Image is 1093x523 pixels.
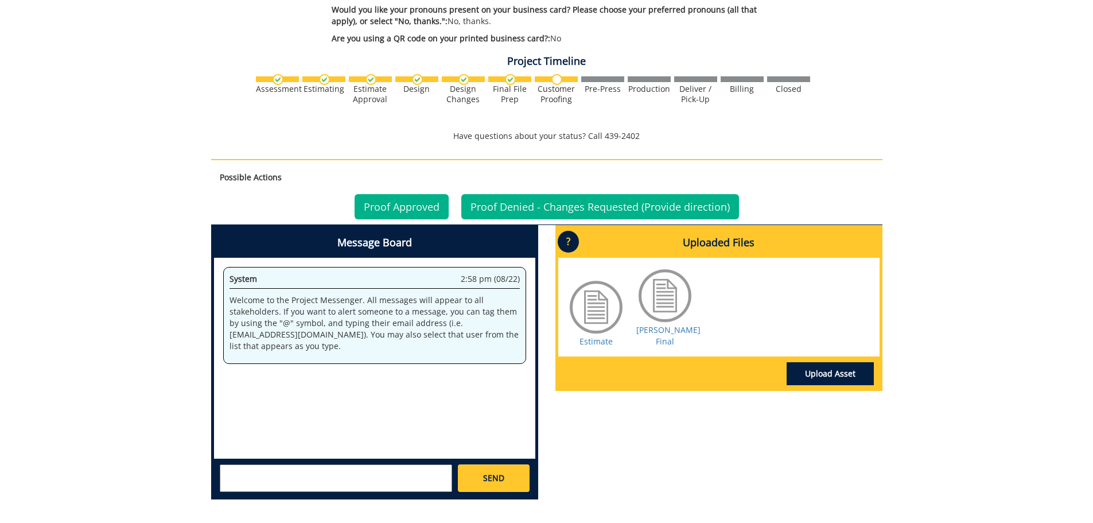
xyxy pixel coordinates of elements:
div: Design [395,84,438,94]
a: Proof Denied - Changes Requested (Provide direction) [461,194,739,219]
a: [PERSON_NAME] Final [636,324,701,347]
img: no [551,74,562,85]
a: Upload Asset [787,362,874,385]
span: SEND [483,472,504,484]
strong: Possible Actions [220,172,282,183]
div: Assessment [256,84,299,94]
img: checkmark [458,74,469,85]
img: checkmark [365,74,376,85]
p: Have questions about your status? Call 439-2402 [211,130,882,142]
img: checkmark [319,74,330,85]
div: Closed [767,84,810,94]
div: Deliver / Pick-Up [674,84,717,104]
div: Final File Prep [488,84,531,104]
p: No [332,33,781,44]
img: checkmark [273,74,283,85]
div: Estimating [302,84,345,94]
div: Customer Proofing [535,84,578,104]
span: 2:58 pm (08/22) [461,273,520,285]
div: Estimate Approval [349,84,392,104]
p: ? [558,231,579,253]
div: Production [628,84,671,94]
h4: Uploaded Files [558,228,880,258]
div: Design Changes [442,84,485,104]
span: Would you like your pronouns present on your business card? Please choose your preferred pronouns... [332,4,757,26]
p: No, thanks. [332,4,781,27]
img: checkmark [412,74,423,85]
h4: Message Board [214,228,535,258]
a: Estimate [579,336,613,347]
span: System [230,273,257,284]
h4: Project Timeline [211,56,882,67]
p: Welcome to the Project Messenger. All messages will appear to all stakeholders. If you want to al... [230,295,520,352]
textarea: messageToSend [220,464,452,492]
a: SEND [458,464,529,492]
a: Proof Approved [355,194,449,219]
span: Are you using a QR code on your printed business card?: [332,33,550,44]
div: Pre-Press [581,84,624,94]
img: checkmark [505,74,516,85]
div: Billing [721,84,764,94]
